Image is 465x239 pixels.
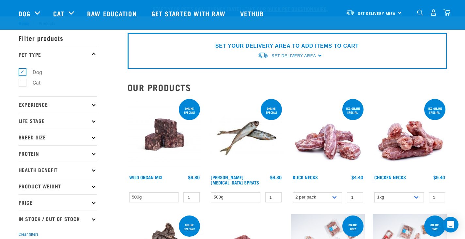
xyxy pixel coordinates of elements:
span: Set Delivery Area [358,12,396,14]
input: 1 [347,192,363,202]
div: ONLINE SPECIAL! [179,104,200,117]
img: Wild Organ Mix [128,98,202,172]
input: 1 [265,192,282,202]
div: 1kg online special! [342,104,364,117]
div: ONLINE SPECIAL! [179,220,200,234]
p: Price [19,194,97,211]
img: home-icon-1@2x.png [417,9,423,16]
span: Set Delivery Area [271,54,316,58]
img: user.png [430,9,437,16]
div: Open Intercom Messenger [443,217,458,232]
p: Pet Type [19,46,97,62]
div: 1kg online special! [424,104,445,117]
a: Raw Education [81,0,145,26]
a: Dog [19,8,30,18]
img: home-icon@2x.png [443,9,450,16]
img: Pile Of Duck Necks For Pets [291,98,365,172]
p: Experience [19,96,97,113]
p: Health Benefit [19,162,97,178]
div: Online Only [342,220,364,234]
a: [PERSON_NAME][MEDICAL_DATA] Sprats [211,176,259,183]
div: $9.40 [433,175,445,180]
div: $6.80 [188,175,200,180]
div: $4.40 [351,175,363,180]
p: Protein [19,145,97,162]
a: Cat [53,8,64,18]
a: Chicken Necks [374,176,406,178]
label: Dog [22,68,45,76]
img: Jack Mackarel Sparts Raw Fish For Dogs [209,98,283,172]
div: Online Only [424,220,445,234]
p: Product Weight [19,178,97,194]
p: In Stock / Out Of Stock [19,211,97,227]
div: $6.80 [270,175,282,180]
input: 1 [429,192,445,202]
img: van-moving.png [346,9,355,15]
h2: Our Products [128,82,447,92]
div: ONLINE SPECIAL! [261,104,282,117]
a: Duck Necks [293,176,318,178]
img: Pile Of Chicken Necks For Pets [373,98,447,172]
label: Cat [22,79,43,87]
button: Clear filters [19,231,39,237]
img: van-moving.png [258,52,268,59]
p: Life Stage [19,113,97,129]
p: Breed Size [19,129,97,145]
p: Filter products [19,30,97,46]
p: SET YOUR DELIVERY AREA TO ADD ITEMS TO CART [215,42,359,50]
a: Get started with Raw [145,0,234,26]
a: Vethub [234,0,272,26]
a: Wild Organ Mix [129,176,163,178]
input: 1 [183,192,200,202]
